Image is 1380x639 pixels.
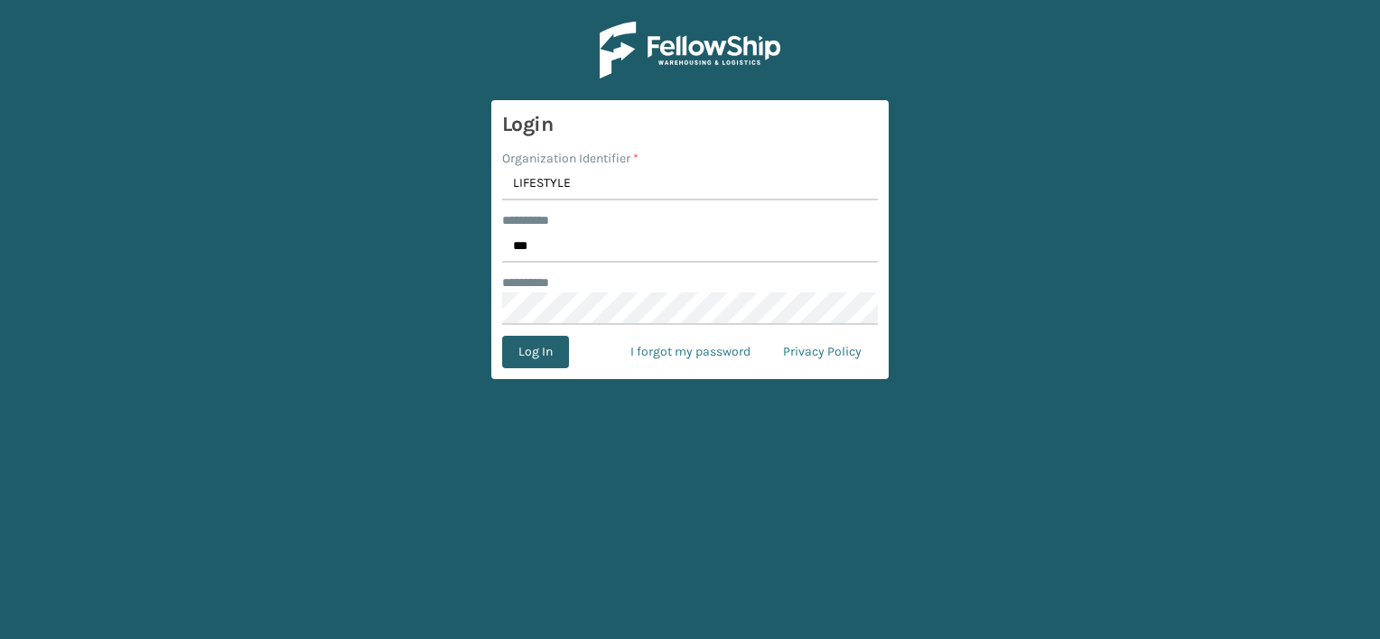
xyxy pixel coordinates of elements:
[502,111,878,138] h3: Login
[502,336,569,368] button: Log In
[502,149,639,168] label: Organization Identifier
[600,22,780,79] img: Logo
[767,336,878,368] a: Privacy Policy
[614,336,767,368] a: I forgot my password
